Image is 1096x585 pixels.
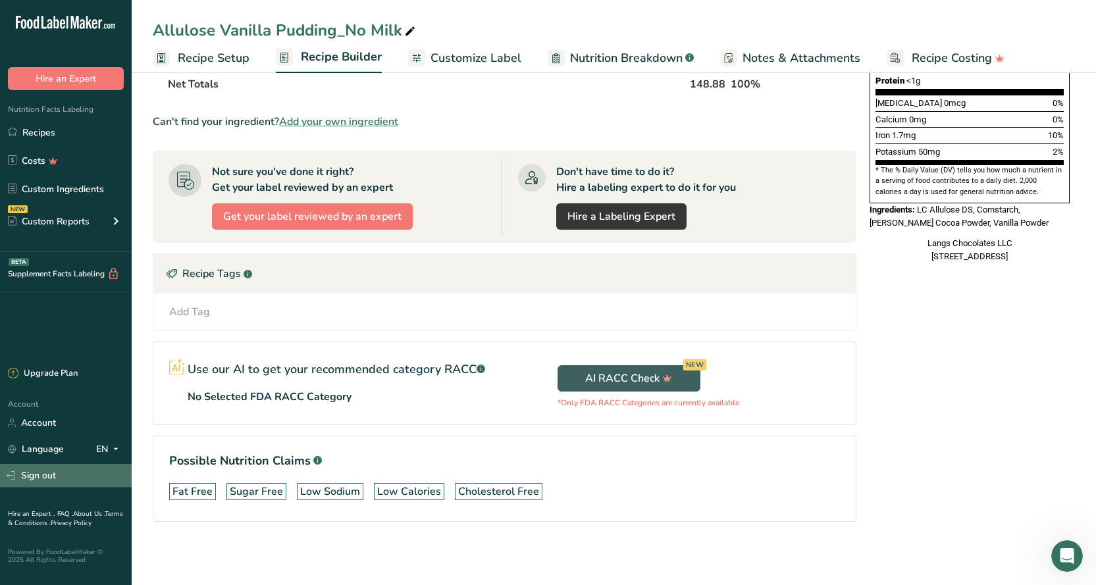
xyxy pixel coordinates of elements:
p: No Selected FDA RACC Category [188,389,352,405]
span: 2% [1053,147,1064,157]
div: Can't find your ingredient? [153,114,856,130]
button: Hire an Expert [8,67,124,90]
span: Iron [875,130,890,140]
span: Get your label reviewed by an expert [223,209,402,224]
span: 50mg [918,147,940,157]
div: Langs Chocolates LLC [STREET_ADDRESS] [870,237,1070,263]
span: Recipe Costing [912,49,992,67]
span: 10% [1048,130,1064,140]
div: Powered By FoodLabelMaker © 2025 All Rights Reserved [8,548,124,564]
span: 0% [1053,114,1064,124]
span: Nutrition Breakdown [570,49,683,67]
iframe: Intercom live chat [1051,540,1083,572]
span: Ingredients: [870,205,915,215]
div: Add Tag [169,304,210,320]
div: Allulose Vanilla Pudding_No Milk [153,18,418,42]
h1: Possible Nutrition Claims [169,452,840,470]
button: Get your label reviewed by an expert [212,203,413,230]
a: Hire a Labeling Expert [556,203,687,230]
a: Terms & Conditions . [8,509,123,528]
a: FAQ . [57,509,73,519]
span: Notes & Attachments [743,49,860,67]
div: Sugar Free [230,484,283,499]
div: NEW [8,205,28,213]
span: LC Allulose DS, Cornstarch, [PERSON_NAME] Cocoa Powder, Vanilla Powder [870,205,1049,228]
div: Custom Reports [8,215,90,228]
a: About Us . [73,509,105,519]
span: AI RACC Check [585,370,672,386]
div: BETA [9,258,29,266]
div: Cholesterol Free [458,484,539,499]
a: Hire an Expert . [8,509,55,519]
div: EN [96,442,124,457]
span: [MEDICAL_DATA] [875,98,942,108]
span: Recipe Setup [178,49,249,67]
th: 148.88 [687,70,728,97]
span: Calcium [875,114,907,124]
a: Recipe Builder [276,42,382,74]
div: Upgrade Plan [8,367,78,380]
span: 0mg [909,114,926,124]
div: Fat Free [172,484,213,499]
a: Nutrition Breakdown [548,43,694,73]
th: Net Totals [165,70,687,97]
a: Customize Label [408,43,521,73]
div: Low Sodium [300,484,360,499]
span: <1g [906,76,920,86]
div: Low Calories [377,484,441,499]
a: Recipe Costing [887,43,1005,73]
a: Recipe Setup [153,43,249,73]
span: Add your own ingredient [279,114,398,130]
span: 1.7mg [892,130,916,140]
div: NEW [683,359,706,370]
p: *Only FDA RACC Categories are currently available [558,397,739,409]
span: Customize Label [431,49,521,67]
a: Privacy Policy [51,519,91,528]
p: Use our AI to get your recommended category RACC [188,361,485,378]
a: Language [8,438,64,461]
section: * The % Daily Value (DV) tells you how much a nutrient in a serving of food contributes to a dail... [875,165,1064,197]
div: Don't have time to do it? Hire a labeling expert to do it for you [556,164,736,195]
span: Recipe Builder [301,48,382,66]
span: Protein [875,76,904,86]
th: 100% [728,70,796,97]
button: AI RACC Check NEW [558,365,700,392]
span: 0mcg [944,98,966,108]
span: Potassium [875,147,916,157]
div: Not sure you've done it right? Get your label reviewed by an expert [212,164,393,195]
div: Recipe Tags [153,254,856,293]
a: Notes & Attachments [720,43,860,73]
span: 0% [1053,98,1064,108]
